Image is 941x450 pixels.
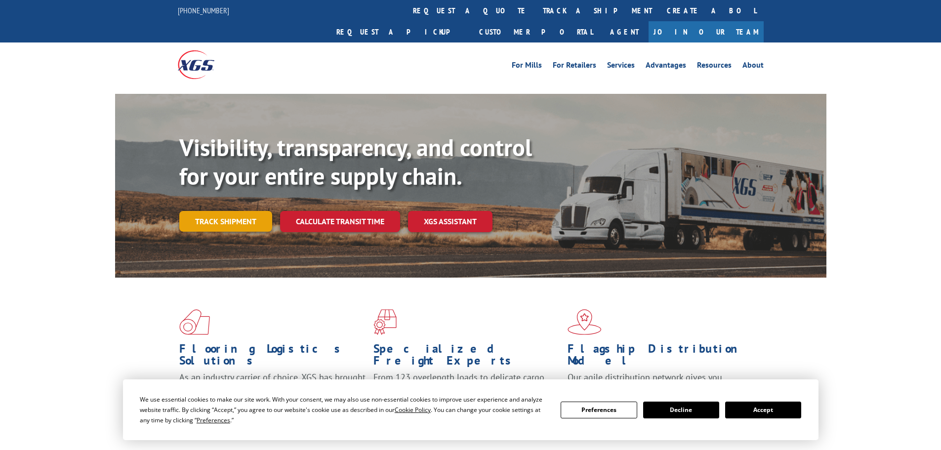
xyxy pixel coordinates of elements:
[373,309,397,335] img: xgs-icon-focused-on-flooring-red
[179,371,366,407] span: As an industry carrier of choice, XGS has brought innovation and dedication to flooring logistics...
[646,61,686,72] a: Advantages
[725,402,801,418] button: Accept
[280,211,400,232] a: Calculate transit time
[179,211,272,232] a: Track shipment
[697,61,732,72] a: Resources
[512,61,542,72] a: For Mills
[561,402,637,418] button: Preferences
[373,371,560,415] p: From 123 overlength loads to delicate cargo, our experienced staff knows the best way to move you...
[123,379,818,440] div: Cookie Consent Prompt
[568,309,602,335] img: xgs-icon-flagship-distribution-model-red
[568,343,754,371] h1: Flagship Distribution Model
[408,211,492,232] a: XGS ASSISTANT
[197,416,230,424] span: Preferences
[178,5,229,15] a: [PHONE_NUMBER]
[607,61,635,72] a: Services
[179,132,532,191] b: Visibility, transparency, and control for your entire supply chain.
[600,21,649,42] a: Agent
[395,406,431,414] span: Cookie Policy
[140,394,549,425] div: We use essential cookies to make our site work. With your consent, we may also use non-essential ...
[373,343,560,371] h1: Specialized Freight Experts
[553,61,596,72] a: For Retailers
[472,21,600,42] a: Customer Portal
[649,21,764,42] a: Join Our Team
[179,309,210,335] img: xgs-icon-total-supply-chain-intelligence-red
[179,343,366,371] h1: Flooring Logistics Solutions
[643,402,719,418] button: Decline
[329,21,472,42] a: Request a pickup
[742,61,764,72] a: About
[568,371,749,395] span: Our agile distribution network gives you nationwide inventory management on demand.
